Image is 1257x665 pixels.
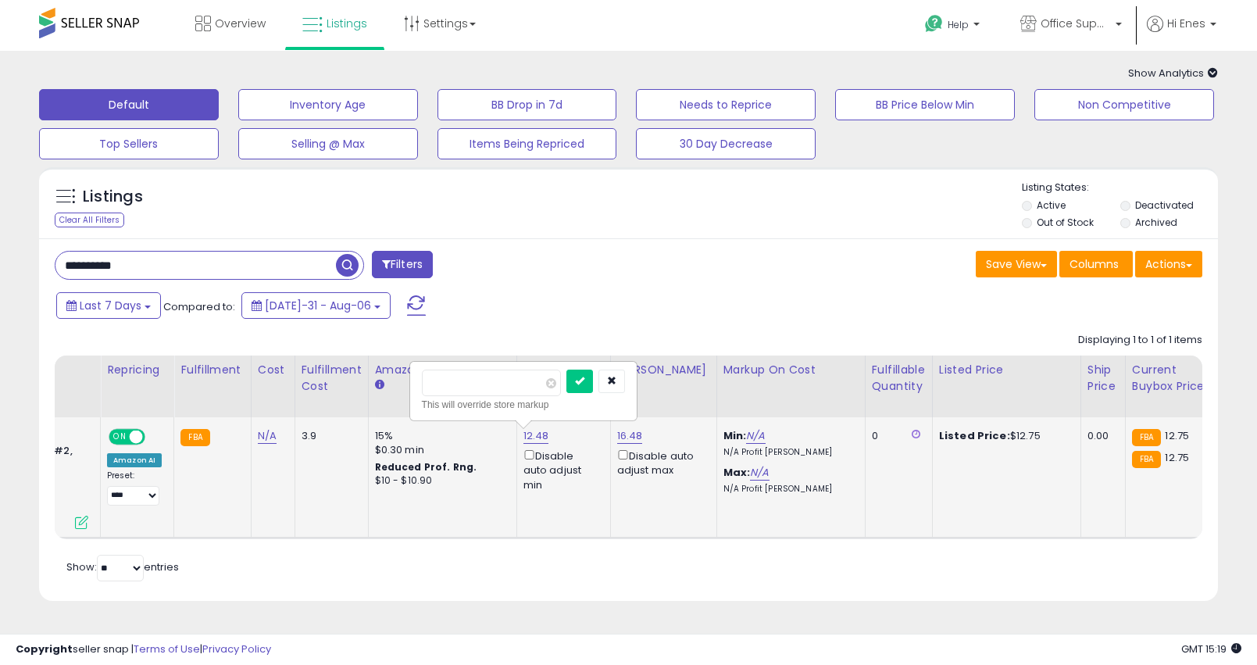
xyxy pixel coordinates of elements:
b: Min: [723,428,747,443]
span: Office Suppliers [1041,16,1111,31]
div: This will override store markup [422,397,625,413]
small: FBA [180,429,209,446]
button: 30 Day Decrease [636,128,816,159]
label: Archived [1135,216,1177,229]
div: Amazon AI [107,453,162,467]
div: Current Buybox Price [1132,362,1212,395]
a: N/A [746,428,765,444]
label: Out of Stock [1037,216,1094,229]
div: Fulfillable Quantity [872,362,926,395]
span: Show Analytics [1128,66,1218,80]
div: 0.00 [1087,429,1113,443]
a: Hi Enes [1147,16,1216,51]
button: Actions [1135,251,1202,277]
strong: Copyright [16,642,73,656]
th: The percentage added to the cost of goods (COGS) that forms the calculator for Min & Max prices. [716,356,865,417]
button: Filters [372,251,433,278]
button: Needs to Reprice [636,89,816,120]
div: Ship Price [1087,362,1119,395]
span: Help [948,18,969,31]
div: Markup on Cost [723,362,859,378]
div: seller snap | | [16,642,271,657]
small: FBA [1132,451,1161,468]
small: Amazon Fees. [375,378,384,392]
span: Hi Enes [1167,16,1205,31]
span: [DATE]-31 - Aug-06 [265,298,371,313]
p: Listing States: [1022,181,1218,195]
a: Help [912,2,995,51]
div: $10 - $10.90 [375,474,505,488]
div: $0.30 min [375,443,505,457]
label: Active [1037,198,1066,212]
div: Fulfillment Cost [302,362,362,395]
div: 0 [872,429,920,443]
div: $12.75 [939,429,1069,443]
button: Items Being Repriced [437,128,617,159]
span: Show: entries [66,560,179,574]
div: Displaying 1 to 1 of 1 items [1078,333,1202,348]
div: Disable auto adjust min [523,447,598,492]
a: N/A [750,465,769,481]
button: Default [39,89,219,120]
i: Get Help [924,14,944,34]
button: BB Price Below Min [835,89,1015,120]
h5: Listings [83,186,143,208]
button: Non Competitive [1034,89,1214,120]
a: 12.48 [523,428,549,444]
div: [PERSON_NAME] [617,362,710,378]
button: Last 7 Days [56,292,161,319]
a: 16.48 [617,428,643,444]
div: Preset: [107,470,162,506]
label: Deactivated [1135,198,1194,212]
span: Columns [1070,256,1119,272]
button: Columns [1059,251,1133,277]
small: FBA [1132,429,1161,446]
div: Repricing [107,362,167,378]
div: Amazon Fees [375,362,510,378]
span: ON [110,431,130,444]
span: Last 7 Days [80,298,141,313]
span: 2025-08-15 15:19 GMT [1181,642,1241,656]
b: Listed Price: [939,428,1010,443]
button: Selling @ Max [238,128,418,159]
div: Listed Price [939,362,1074,378]
button: Save View [976,251,1057,277]
span: Listings [327,16,367,31]
b: Reduced Prof. Rng. [375,460,477,474]
a: Privacy Policy [202,642,271,656]
p: N/A Profit [PERSON_NAME] [723,447,853,458]
button: [DATE]-31 - Aug-06 [241,292,391,319]
a: Terms of Use [134,642,200,656]
p: N/A Profit [PERSON_NAME] [723,484,853,495]
span: Overview [215,16,266,31]
span: Compared to: [163,299,235,314]
span: 12.75 [1165,428,1189,443]
button: Top Sellers [39,128,219,159]
a: N/A [258,428,277,444]
span: 12.75 [1165,450,1189,465]
div: 15% [375,429,505,443]
div: 3.9 [302,429,356,443]
button: BB Drop in 7d [437,89,617,120]
span: OFF [143,431,168,444]
button: Inventory Age [238,89,418,120]
b: Max: [723,465,751,480]
div: Clear All Filters [55,213,124,227]
div: Fulfillment [180,362,244,378]
div: Cost [258,362,288,378]
div: Disable auto adjust max [617,447,705,477]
